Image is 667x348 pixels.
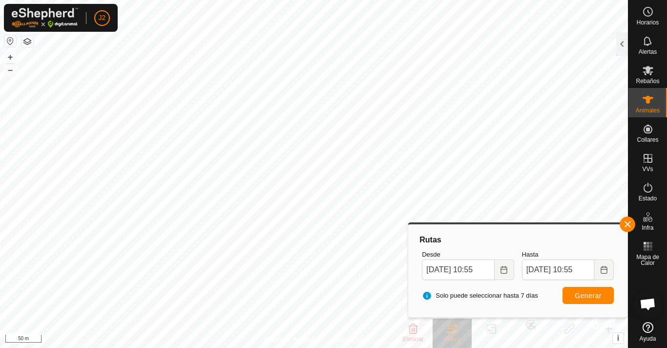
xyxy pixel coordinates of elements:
[642,166,653,172] span: VVs
[636,108,660,113] span: Animales
[522,250,614,260] label: Hasta
[99,13,106,23] span: J2
[4,51,16,63] button: +
[12,8,78,28] img: Logo Gallagher
[422,250,514,260] label: Desde
[617,334,619,342] span: i
[613,333,624,344] button: i
[628,318,667,346] a: Ayuda
[418,234,618,246] div: Rutas
[631,254,665,266] span: Mapa de Calor
[4,35,16,47] button: Restablecer Mapa
[633,289,663,319] a: Obre el xat
[637,20,659,25] span: Horarios
[422,291,538,301] span: Solo puede seleccionar hasta 7 días
[332,335,364,344] a: Contáctenos
[4,64,16,76] button: –
[575,292,602,300] span: Generar
[637,137,658,143] span: Collares
[640,336,656,342] span: Ayuda
[642,225,653,231] span: Infra
[636,78,659,84] span: Rebaños
[639,196,657,201] span: Estado
[495,260,514,280] button: Choose Date
[563,287,614,304] button: Generar
[264,335,320,344] a: Política de Privacidad
[639,49,657,55] span: Alertas
[594,260,614,280] button: Choose Date
[21,36,33,47] button: Capas del Mapa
